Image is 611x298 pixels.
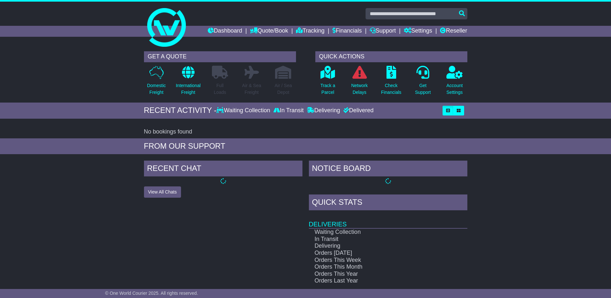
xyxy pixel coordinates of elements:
div: QUICK ACTIONS [315,51,467,62]
a: DomesticFreight [147,65,166,99]
div: RECENT ACTIVITY - [144,106,217,115]
p: Air / Sea Depot [275,82,292,96]
p: Track a Parcel [320,82,335,96]
td: Orders Last Year [309,277,444,284]
p: Account Settings [446,82,463,96]
p: Network Delays [351,82,368,96]
p: Domestic Freight [147,82,166,96]
a: Settings [404,26,432,37]
td: Orders This Week [309,257,444,264]
div: GET A QUOTE [144,51,296,62]
p: Full Loads [212,82,228,96]
div: FROM OUR SUPPORT [144,142,467,151]
td: Orders [DATE] [309,250,444,257]
a: Support [370,26,396,37]
button: View All Chats [144,186,181,198]
p: Get Support [415,82,431,96]
div: NOTICE BOARD [309,161,467,178]
td: Delivering [309,243,444,250]
a: Track aParcel [320,65,336,99]
p: International Freight [176,82,201,96]
span: © One World Courier 2025. All rights reserved. [105,291,198,296]
a: InternationalFreight [176,65,201,99]
td: Orders This Year [309,271,444,278]
div: Quick Stats [309,194,467,212]
td: In Transit [309,236,444,243]
div: No bookings found [144,128,467,135]
div: Waiting Collection [216,107,272,114]
a: Financials [332,26,362,37]
div: RECENT CHAT [144,161,302,178]
a: Tracking [296,26,324,37]
a: Dashboard [208,26,242,37]
td: Orders This Month [309,263,444,271]
p: Check Financials [381,82,401,96]
a: Quote/Book [250,26,288,37]
a: CheckFinancials [381,65,402,99]
p: Air & Sea Freight [242,82,261,96]
a: AccountSettings [446,65,463,99]
div: In Transit [272,107,305,114]
div: Delivered [342,107,374,114]
td: Deliveries [309,212,467,228]
a: GetSupport [415,65,431,99]
div: Delivering [305,107,342,114]
a: Reseller [440,26,467,37]
td: Waiting Collection [309,228,444,236]
a: NetworkDelays [351,65,368,99]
